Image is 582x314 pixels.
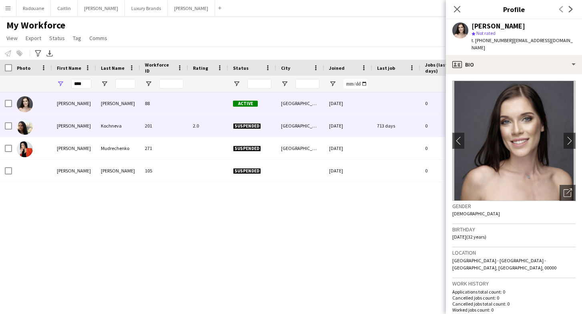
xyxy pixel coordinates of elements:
[49,34,65,42] span: Status
[71,79,91,89] input: First Name Filter Input
[46,33,68,43] a: Status
[452,81,576,201] img: Crew avatar or photo
[115,79,135,89] input: Last Name Filter Input
[96,160,140,182] div: [PERSON_NAME]
[281,80,288,87] button: Open Filter Menu
[17,96,33,112] img: Olga Gesheva
[22,33,44,43] a: Export
[6,19,65,31] span: My Workforce
[70,33,84,43] a: Tag
[52,115,96,137] div: [PERSON_NAME]
[295,79,319,89] input: City Filter Input
[420,115,472,137] div: 0
[276,92,324,114] div: [GEOGRAPHIC_DATA]
[452,301,576,307] p: Cancelled jobs total count: 0
[145,80,152,87] button: Open Filter Menu
[33,49,43,58] app-action-btn: Advanced filters
[452,307,576,313] p: Worked jobs count: 0
[446,4,582,14] h3: Profile
[276,115,324,137] div: [GEOGRAPHIC_DATA]
[145,62,174,74] span: Workforce ID
[233,123,261,129] span: Suspended
[17,119,33,135] img: Olga Kochneva
[420,160,472,182] div: 0
[425,62,458,74] span: Jobs (last 90 days)
[276,137,324,159] div: [GEOGRAPHIC_DATA]
[324,115,372,137] div: [DATE]
[233,168,261,174] span: Suspended
[372,115,420,137] div: 713 days
[476,30,496,36] span: Not rated
[168,0,215,16] button: [PERSON_NAME]
[472,37,513,43] span: t. [PHONE_NUMBER]
[329,80,336,87] button: Open Filter Menu
[452,295,576,301] p: Cancelled jobs count: 0
[57,80,64,87] button: Open Filter Menu
[472,22,525,30] div: [PERSON_NAME]
[472,37,573,51] span: | [EMAIL_ADDRESS][DOMAIN_NAME]
[324,160,372,182] div: [DATE]
[86,33,110,43] a: Comms
[140,115,188,137] div: 201
[6,34,18,42] span: View
[140,92,188,114] div: 88
[233,80,240,87] button: Open Filter Menu
[281,65,290,71] span: City
[452,234,486,240] span: [DATE] (32 years)
[452,280,576,287] h3: Work history
[159,79,183,89] input: Workforce ID Filter Input
[452,203,576,210] h3: Gender
[17,141,33,157] img: Olga Mudrechenko
[52,160,96,182] div: [PERSON_NAME]
[452,249,576,256] h3: Location
[140,160,188,182] div: 105
[377,65,395,71] span: Last job
[3,33,21,43] a: View
[101,80,108,87] button: Open Filter Menu
[78,0,125,16] button: [PERSON_NAME]
[96,115,140,137] div: Kochneva
[51,0,78,16] button: Caitlin
[324,137,372,159] div: [DATE]
[17,65,30,71] span: Photo
[140,137,188,159] div: 271
[233,101,258,107] span: Active
[329,65,345,71] span: Joined
[96,137,140,159] div: Mudrechenko
[420,137,472,159] div: 0
[45,49,54,58] app-action-btn: Export XLSX
[188,115,228,137] div: 2.0
[193,65,208,71] span: Rating
[343,79,367,89] input: Joined Filter Input
[101,65,124,71] span: Last Name
[89,34,107,42] span: Comms
[324,92,372,114] div: [DATE]
[52,92,96,114] div: [PERSON_NAME]
[452,211,500,217] span: [DEMOGRAPHIC_DATA]
[57,65,81,71] span: First Name
[452,257,556,271] span: [GEOGRAPHIC_DATA] - [GEOGRAPHIC_DATA] - [GEOGRAPHIC_DATA], [GEOGRAPHIC_DATA], 00000
[52,137,96,159] div: [PERSON_NAME]
[233,65,249,71] span: Status
[73,34,81,42] span: Tag
[560,185,576,201] div: Open photos pop-in
[452,289,576,295] p: Applications total count: 0
[96,92,140,114] div: [PERSON_NAME]
[247,79,271,89] input: Status Filter Input
[420,92,472,114] div: 0
[446,55,582,74] div: Bio
[452,226,576,233] h3: Birthday
[16,0,51,16] button: Radouane
[26,34,41,42] span: Export
[125,0,168,16] button: Luxury Brands
[233,146,261,152] span: Suspended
